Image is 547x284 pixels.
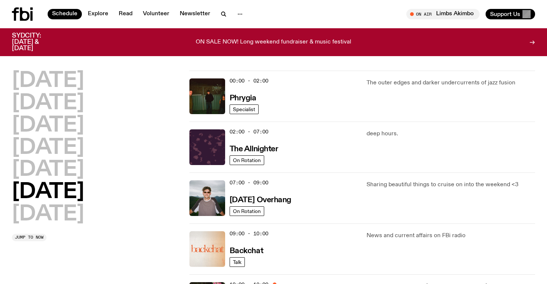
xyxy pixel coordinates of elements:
[230,128,268,135] span: 02:00 - 07:00
[189,78,225,114] img: A greeny-grainy film photo of Bela, John and Bindi at night. They are standing in a backyard on g...
[12,115,84,136] button: [DATE]
[12,159,84,180] button: [DATE]
[367,180,535,189] p: Sharing beautiful things to cruise on into the weekend <3
[12,33,60,52] h3: SYDCITY: [DATE] & [DATE]
[230,155,264,165] a: On Rotation
[230,94,256,102] h3: Phrygia
[189,180,225,216] img: Harrie Hastings stands in front of cloud-covered sky and rolling hills. He's wearing sunglasses a...
[230,195,291,204] a: [DATE] Overhang
[12,138,84,158] button: [DATE]
[367,129,535,138] p: deep hours.
[48,9,82,19] a: Schedule
[114,9,137,19] a: Read
[230,246,263,255] a: Backchat
[490,11,520,17] span: Support Us
[233,106,255,112] span: Specialist
[83,9,113,19] a: Explore
[230,145,278,153] h3: The Allnighter
[367,231,535,240] p: News and current affairs on FBi radio
[230,93,256,102] a: Phrygia
[230,247,263,255] h3: Backchat
[12,71,84,91] button: [DATE]
[15,235,44,239] span: Jump to now
[12,204,84,225] button: [DATE]
[230,179,268,186] span: 07:00 - 09:00
[230,77,268,84] span: 00:00 - 02:00
[175,9,215,19] a: Newsletter
[230,230,268,237] span: 09:00 - 10:00
[406,9,480,19] button: On AirLimbs Akimbo
[367,78,535,87] p: The outer edges and darker undercurrents of jazz fusion
[138,9,174,19] a: Volunteer
[230,104,259,114] a: Specialist
[233,259,241,265] span: Talk
[12,93,84,114] button: [DATE]
[12,234,47,241] button: Jump to now
[230,144,278,153] a: The Allnighter
[233,208,261,214] span: On Rotation
[230,196,291,204] h3: [DATE] Overhang
[230,257,245,267] a: Talk
[230,206,264,216] a: On Rotation
[233,157,261,163] span: On Rotation
[196,39,351,46] p: ON SALE NOW! Long weekend fundraiser & music festival
[12,182,84,203] button: [DATE]
[486,9,535,19] button: Support Us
